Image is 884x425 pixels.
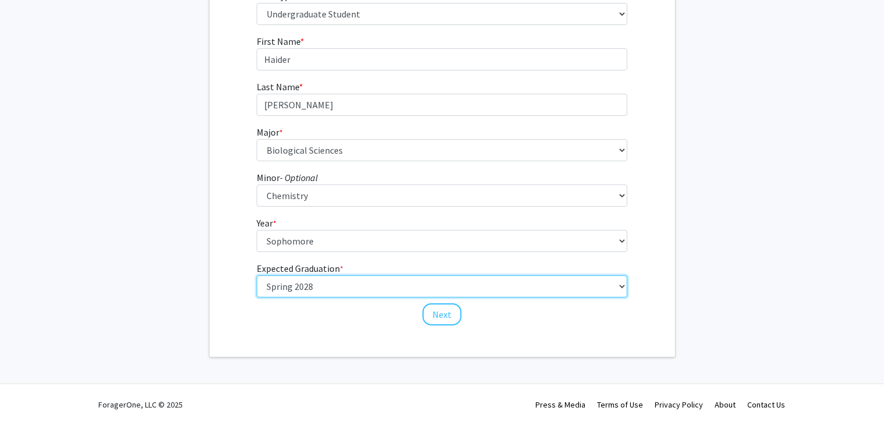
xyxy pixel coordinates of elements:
iframe: Chat [9,373,49,416]
span: Last Name [257,81,299,93]
a: Terms of Use [598,399,644,410]
span: First Name [257,36,300,47]
label: Year [257,216,276,230]
label: Minor [257,171,318,185]
a: Press & Media [536,399,586,410]
label: Major [257,125,283,139]
label: Expected Graduation [257,261,343,275]
a: About [715,399,736,410]
i: - Optional [280,172,318,183]
a: Privacy Policy [655,399,704,410]
div: ForagerOne, LLC © 2025 [99,384,183,425]
button: Next [423,303,461,325]
a: Contact Us [748,399,786,410]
